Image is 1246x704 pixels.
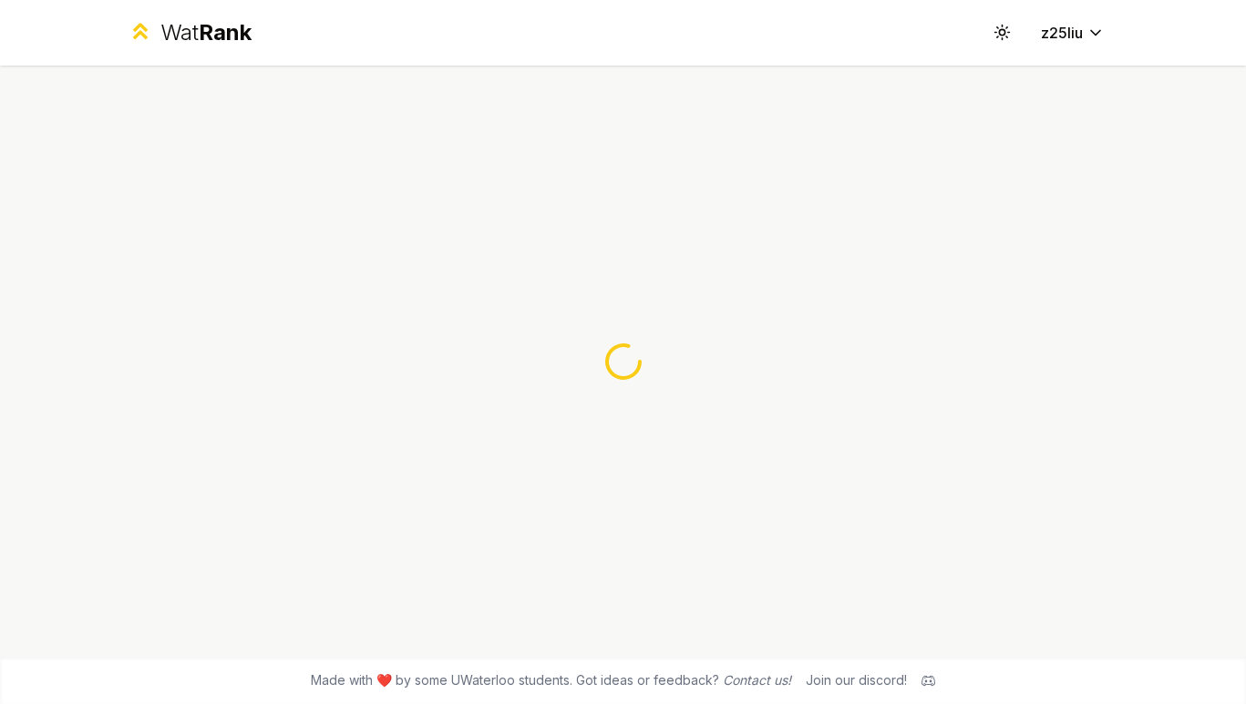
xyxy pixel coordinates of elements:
[1041,22,1083,44] span: z25liu
[723,672,791,688] a: Contact us!
[1026,16,1119,49] button: z25liu
[160,18,252,47] div: Wat
[806,671,907,689] div: Join our discord!
[199,19,252,46] span: Rank
[311,671,791,689] span: Made with ❤️ by some UWaterloo students. Got ideas or feedback?
[128,18,252,47] a: WatRank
